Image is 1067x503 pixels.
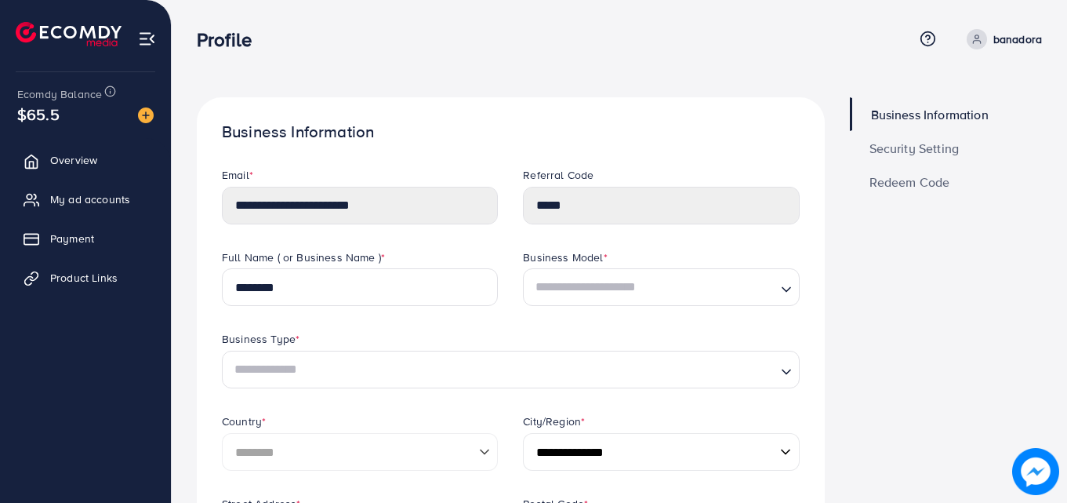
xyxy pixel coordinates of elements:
input: Search for option [229,355,775,385]
label: City/Region [523,414,585,429]
input: Search for option [530,273,774,302]
img: image [1014,450,1057,493]
label: Email [222,167,253,183]
a: Overview [12,144,159,176]
label: Business Model [523,250,607,265]
div: Search for option [222,351,800,388]
img: menu [138,30,156,48]
a: Payment [12,223,159,254]
p: banadora [993,30,1042,49]
span: Security Setting [869,142,960,155]
img: logo [16,22,122,46]
span: Payment [50,231,94,246]
label: Country [222,414,266,429]
a: Product Links [12,262,159,293]
h1: Business Information [222,122,800,142]
img: image [138,108,154,123]
a: banadora [960,29,1042,49]
label: Referral Code [523,167,593,183]
span: Business Information [871,108,989,121]
span: Overview [50,152,97,168]
span: My ad accounts [50,191,130,207]
span: $65.5 [17,103,60,126]
span: Redeem Code [869,176,950,188]
span: Ecomdy Balance [17,86,102,102]
a: My ad accounts [12,184,159,215]
h3: Profile [197,28,264,51]
label: Business Type [222,331,299,347]
span: Product Links [50,270,118,286]
label: Full Name ( or Business Name ) [222,250,385,265]
div: Search for option [523,268,799,306]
